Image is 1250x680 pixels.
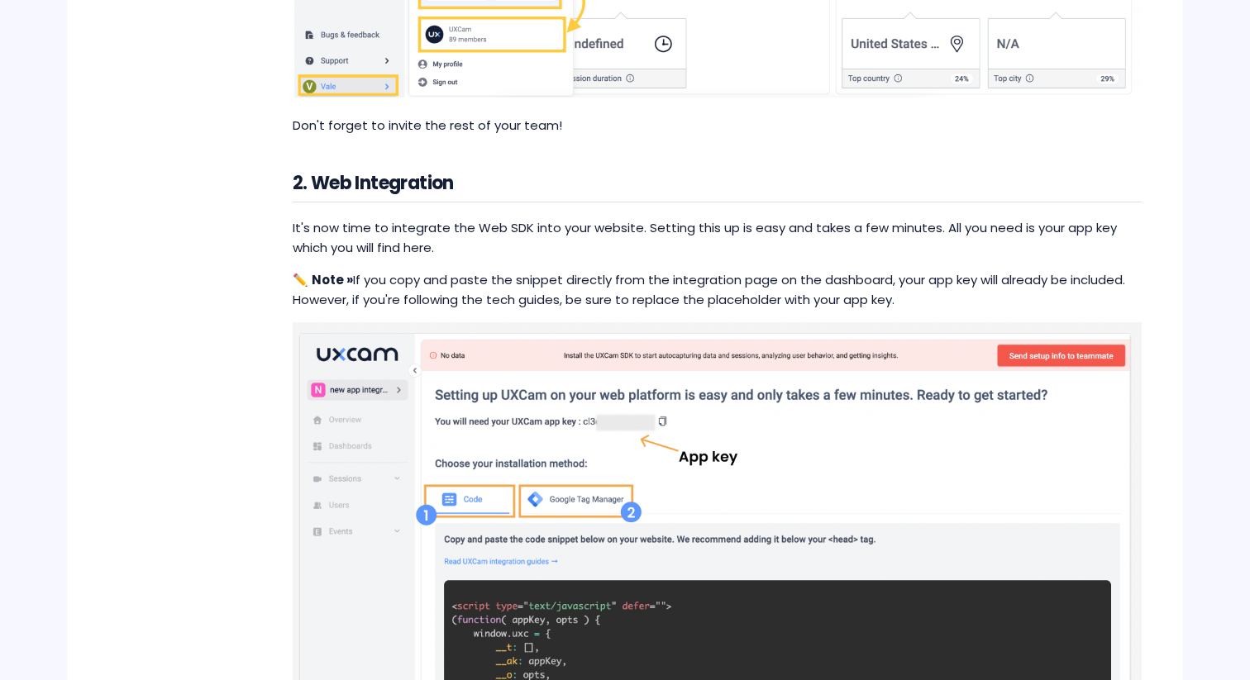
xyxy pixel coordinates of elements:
[293,218,1142,258] p: It's now time to integrate the Web SDK into your website. Setting this up is easy and takes a few...
[293,271,308,288] span: ✏️
[293,169,1142,202] h2: 2. Web Integration
[34,12,97,26] span: Get help
[293,270,1142,310] p: If you copy and paste the snippet directly from the integration page on the dashboard, your app k...
[293,116,1142,136] p: Don't forget to invite the rest of your team!
[312,271,353,288] strong: Note »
